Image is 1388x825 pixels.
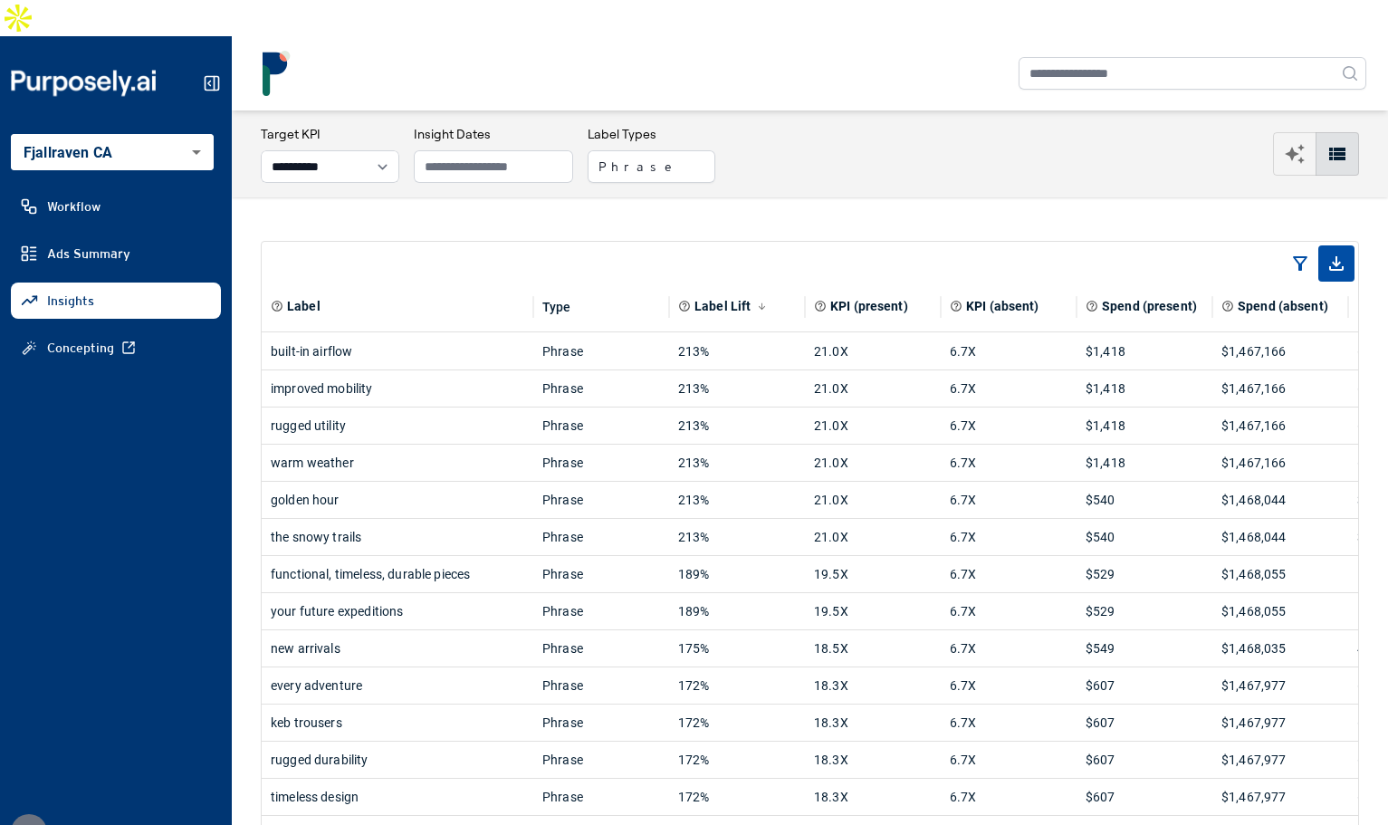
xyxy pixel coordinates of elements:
span: KPI (present) [830,297,908,315]
span: Label Lift [694,297,751,315]
div: Phrase [542,705,660,741]
div: built-in airflow [271,333,524,369]
div: the snowy trails [271,519,524,555]
svg: Primary effectiveness metric calculated as a relative difference (% change) in the chosen KPI whe... [678,300,691,312]
div: $607 [1086,779,1203,815]
div: Phrase [542,333,660,369]
div: 21.0X [814,408,932,444]
span: Concepting [47,339,114,357]
div: Phrase [542,408,660,444]
img: logo [254,51,299,96]
div: Phrase [542,519,660,555]
div: 19.5X [814,593,932,629]
div: Phrase [542,779,660,815]
div: rugged durability [271,742,524,778]
div: $1,467,977 [1221,667,1339,704]
div: 175% [678,630,796,667]
div: $1,467,166 [1221,445,1339,481]
div: $1,467,166 [1221,370,1339,407]
div: $1,468,055 [1221,556,1339,592]
span: Ads Summary [47,245,130,263]
div: 18.3X [814,705,932,741]
div: 189% [678,593,796,629]
div: $1,467,977 [1221,742,1339,778]
div: 6.7X [950,705,1067,741]
div: your future expeditions [271,593,524,629]
div: golden hour [271,482,524,518]
div: 213% [678,333,796,369]
button: Sort [752,297,771,316]
div: 172% [678,705,796,741]
div: 6.7X [950,445,1067,481]
span: Label [287,297,321,315]
span: Export as CSV [1318,245,1354,282]
div: 213% [678,482,796,518]
div: $1,468,035 [1221,630,1339,667]
div: $1,418 [1086,333,1203,369]
span: Insights [47,292,94,310]
div: 18.5X [814,630,932,667]
div: Phrase [542,667,660,704]
div: $549 [1086,630,1203,667]
div: 213% [678,445,796,481]
div: 21.0X [814,519,932,555]
div: 6.7X [950,408,1067,444]
div: 21.0X [814,333,932,369]
div: 21.0X [814,482,932,518]
div: $1,418 [1086,408,1203,444]
div: $1,468,044 [1221,482,1339,518]
div: Phrase [542,630,660,667]
div: 6.7X [950,779,1067,815]
div: $1,467,166 [1221,408,1339,444]
a: Ads Summary [11,235,221,272]
div: $1,468,055 [1221,593,1339,629]
div: $1,418 [1086,445,1203,481]
div: 18.3X [814,742,932,778]
svg: Total spend on all ads where label is absent [1221,300,1234,312]
div: $1,468,044 [1221,519,1339,555]
a: Insights [11,283,221,319]
div: functional, timeless, durable pieces [271,556,524,592]
div: Phrase [542,556,660,592]
svg: Total number of ads where label is present [1357,300,1370,312]
div: Phrase [542,370,660,407]
span: Spend (absent) [1238,297,1328,315]
svg: Aggregate KPI value of all ads where label is absent [950,300,962,312]
div: Fjallraven CA [11,134,214,170]
div: $607 [1086,705,1203,741]
div: 6.7X [950,519,1067,555]
span: KPI (absent) [966,297,1039,315]
div: 172% [678,779,796,815]
div: rugged utility [271,408,524,444]
h3: Label Types [588,125,715,143]
div: 6.7X [950,593,1067,629]
div: Phrase [542,742,660,778]
div: Phrase [542,445,660,481]
div: $607 [1086,667,1203,704]
div: $540 [1086,519,1203,555]
h3: Target KPI [261,125,399,143]
div: improved mobility [271,370,524,407]
div: 6.7X [950,630,1067,667]
div: $1,418 [1086,370,1203,407]
div: Phrase [542,593,660,629]
div: new arrivals [271,630,524,667]
span: Workflow [47,197,101,216]
div: 21.0X [814,445,932,481]
div: 21.0X [814,370,932,407]
svg: Element or component part of the ad [271,300,283,312]
div: 172% [678,667,796,704]
div: 213% [678,370,796,407]
h3: Insight Dates [414,125,573,143]
a: Workflow [11,188,221,225]
div: Phrase [542,482,660,518]
div: 6.7X [950,742,1067,778]
div: 6.7X [950,482,1067,518]
div: 19.5X [814,556,932,592]
div: 6.7X [950,370,1067,407]
div: 213% [678,519,796,555]
div: 189% [678,556,796,592]
div: $529 [1086,556,1203,592]
div: 6.7X [950,667,1067,704]
div: $607 [1086,742,1203,778]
